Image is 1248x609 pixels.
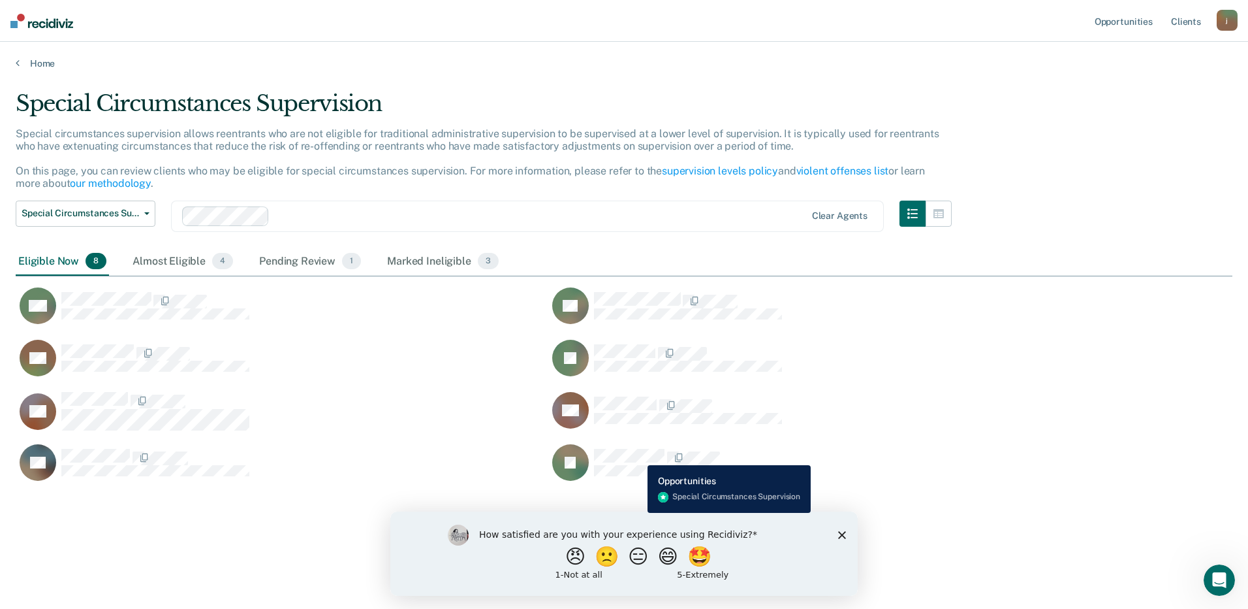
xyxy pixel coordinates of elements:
[662,165,778,177] a: supervision levels policy
[70,177,151,189] a: our methodology
[16,127,939,190] p: Special circumstances supervision allows reentrants who are not eligible for traditional administ...
[86,253,106,270] span: 8
[390,512,858,596] iframe: Survey by Kim from Recidiviz
[16,58,1232,69] a: Home
[478,253,499,270] span: 3
[548,287,1081,339] div: CaseloadOpportunityCell-8693P
[16,287,548,339] div: CaseloadOpportunityCell-224FY
[384,248,501,276] div: Marked Ineligible3
[16,201,155,227] button: Special Circumstances Supervision
[212,253,233,270] span: 4
[22,208,139,219] span: Special Circumstances Supervision
[16,248,109,276] div: Eligible Now8
[10,14,73,28] img: Recidiviz
[1217,10,1238,31] button: j
[796,165,889,177] a: violent offenses list
[548,444,1081,496] div: CaseloadOpportunityCell-071AQ
[548,339,1081,391] div: CaseloadOpportunityCell-185JE
[548,391,1081,444] div: CaseloadOpportunityCell-9815R
[16,339,548,391] div: CaseloadOpportunityCell-371HV
[1204,565,1235,596] iframe: Intercom live chat
[16,90,952,127] div: Special Circumstances Supervision
[257,248,364,276] div: Pending Review1
[342,253,361,270] span: 1
[16,444,548,496] div: CaseloadOpportunityCell-483EA
[16,391,548,444] div: CaseloadOpportunityCell-768EG
[130,248,236,276] div: Almost Eligible4
[812,210,867,222] div: Clear agents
